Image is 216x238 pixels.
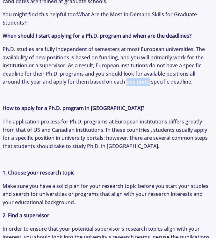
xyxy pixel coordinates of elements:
span: Make sure you have a solid plan for your research topic before you start your studies and search ... [3,182,208,206]
strong: How to apply for a Ph.D. program in [GEOGRAPHIC_DATA]? [3,105,144,112]
span: The application process for Ph.D. programs at European institutions differs greatly from that of ... [3,118,208,150]
strong: 2. Find a supervisor [3,212,49,219]
a: What Are the Most In-Demand Skills for Graduate Students? [3,11,197,26]
span: Ph.D. studies are fully independent of semesters at most European universities. The availability ... [3,46,205,85]
p: You might find this helpful too: [3,11,213,27]
strong: When should I start applying for a Ph.D. program and when are the deadlines? [3,32,191,39]
strong: 1. Choose your research topic [3,169,75,176]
